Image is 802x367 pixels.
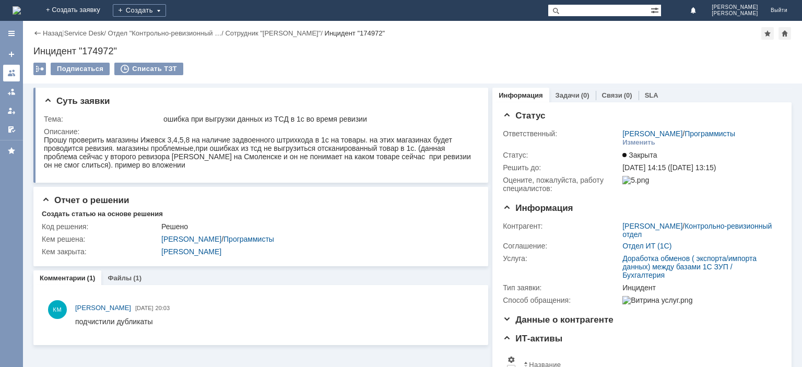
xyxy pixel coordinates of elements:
img: 5.png [622,176,649,184]
div: Ответственный: [503,129,620,138]
div: Код решения: [42,222,159,231]
div: Инцидент "174972" [33,46,792,56]
a: Заявки на командах [3,65,20,81]
div: Способ обращения: [503,296,620,304]
a: Создать заявку [3,46,20,63]
a: [PERSON_NAME] [161,235,221,243]
div: Статус: [503,151,620,159]
div: / [622,222,776,239]
div: Тема: [44,115,161,123]
a: Связи [602,91,622,99]
a: Отдел "Контрольно-ревизионный … [108,29,221,37]
a: [PERSON_NAME] [75,303,131,313]
div: | [62,29,64,37]
a: [PERSON_NAME] [622,129,682,138]
div: Сделать домашней страницей [779,27,791,40]
div: / [64,29,108,37]
a: Отдел ИТ (1С) [622,242,671,250]
span: [DATE] [135,305,154,311]
a: Программисты [685,129,735,138]
div: ошибка при выгрузки данных из ТСД в 1с во время ревизии [163,115,474,123]
a: Перейти на домашнюю страницу [13,6,21,15]
div: Oцените, пожалуйста, работу специалистов: [503,176,620,193]
a: Информация [499,91,542,99]
span: Информация [503,203,573,213]
div: Создать статью на основе решения [42,210,163,218]
a: Service Desk [64,29,104,37]
span: [PERSON_NAME] [712,10,758,17]
a: Комментарии [40,274,86,282]
div: / [622,129,735,138]
div: / [108,29,225,37]
span: [DATE] 14:15 ([DATE] 13:15) [622,163,716,172]
a: Заявки в моей ответственности [3,84,20,100]
div: Кем решена: [42,235,159,243]
img: Витрина услуг.png [622,296,692,304]
a: Программисты [223,235,274,243]
span: Отчет о решении [42,195,129,205]
a: Назад [43,29,62,37]
a: Файлы [108,274,132,282]
span: [PERSON_NAME] [712,4,758,10]
div: (0) [581,91,589,99]
div: Решить до: [503,163,620,172]
a: Контрольно-ревизионный отдел [622,222,772,239]
img: logo [13,6,21,15]
a: [PERSON_NAME] [622,222,682,230]
a: Сотрудник "[PERSON_NAME]" [225,29,321,37]
span: 20:03 [156,305,170,311]
div: (0) [624,91,632,99]
span: Настройки [507,356,515,364]
div: Описание: [44,127,476,136]
div: Инцидент "174972" [325,29,385,37]
span: ИТ-активы [503,334,562,344]
div: Инцидент [622,283,776,292]
div: Контрагент: [503,222,620,230]
div: Тип заявки: [503,283,620,292]
div: Изменить [622,138,655,147]
div: Кем закрыта: [42,247,159,256]
div: Работа с массовостью [33,63,46,75]
span: Статус [503,111,545,121]
span: Данные о контрагенте [503,315,614,325]
div: (1) [133,274,141,282]
span: [PERSON_NAME] [75,304,131,312]
div: (1) [87,274,96,282]
span: Закрыта [622,151,657,159]
span: Расширенный поиск [651,5,661,15]
span: Суть заявки [44,96,110,106]
div: / [225,29,324,37]
div: / [161,235,474,243]
div: Создать [113,4,166,17]
a: [PERSON_NAME] [161,247,221,256]
a: Задачи [556,91,580,99]
a: Доработка обменов ( экспорта/импорта данных) между базами 1С ЗУП / Бухгалтерия [622,254,757,279]
a: SLA [645,91,658,99]
div: Соглашение: [503,242,620,250]
a: Мои заявки [3,102,20,119]
div: Добавить в избранное [761,27,774,40]
div: Решено [161,222,474,231]
div: Услуга: [503,254,620,263]
a: Мои согласования [3,121,20,138]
